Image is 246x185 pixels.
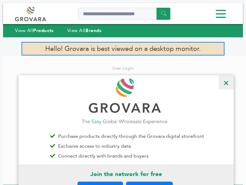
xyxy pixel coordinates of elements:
li: Exclusive access to industry data [47,142,205,150]
strong: Brands [85,27,101,34]
strong: Products [33,27,54,34]
span: × [219,75,234,89]
a: View AllBrands [67,27,102,34]
a: View AllProducts [15,27,54,34]
p: Join the network for free [18,171,234,178]
p: Hello! Grovara is best viewed on a desktop monitor. [22,42,224,55]
div: Menu [15,7,231,21]
li: Connect directly with brands and buyers [47,152,205,160]
input: Search a product or brand... [78,8,170,20]
li: Purchase products directly through the Grovara digital storefront [47,133,205,140]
